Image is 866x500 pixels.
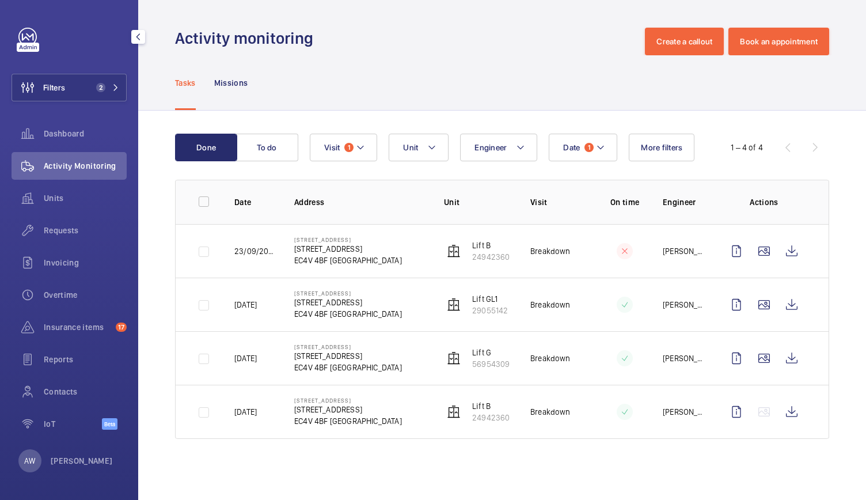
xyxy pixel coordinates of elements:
[294,308,402,320] p: EC4V 4BF [GEOGRAPHIC_DATA]
[294,397,402,404] p: [STREET_ADDRESS]
[96,83,105,92] span: 2
[294,290,402,297] p: [STREET_ADDRESS]
[530,353,571,364] p: Breakdown
[389,134,449,161] button: Unit
[294,415,402,427] p: EC4V 4BF [GEOGRAPHIC_DATA]
[530,406,571,418] p: Breakdown
[294,362,402,373] p: EC4V 4BF [GEOGRAPHIC_DATA]
[472,240,510,251] p: Lift B
[472,358,510,370] p: 56954309
[447,405,461,419] img: elevator.svg
[663,196,704,208] p: Engineer
[344,143,354,152] span: 1
[663,406,704,418] p: [PERSON_NAME]
[43,82,65,93] span: Filters
[214,77,248,89] p: Missions
[460,134,537,161] button: Engineer
[310,134,377,161] button: Visit1
[294,236,402,243] p: [STREET_ADDRESS]
[116,323,127,332] span: 17
[44,418,102,430] span: IoT
[530,299,571,310] p: Breakdown
[563,143,580,152] span: Date
[447,244,461,258] img: elevator.svg
[324,143,340,152] span: Visit
[645,28,724,55] button: Create a callout
[530,245,571,257] p: Breakdown
[663,299,704,310] p: [PERSON_NAME]
[447,351,461,365] img: elevator.svg
[663,353,704,364] p: [PERSON_NAME]
[234,196,276,208] p: Date
[51,455,113,467] p: [PERSON_NAME]
[472,251,510,263] p: 24942360
[731,142,763,153] div: 1 – 4 of 4
[102,418,117,430] span: Beta
[403,143,418,152] span: Unit
[472,400,510,412] p: Lift B
[175,134,237,161] button: Done
[44,257,127,268] span: Invoicing
[44,160,127,172] span: Activity Monitoring
[44,192,127,204] span: Units
[294,343,402,350] p: [STREET_ADDRESS]
[44,354,127,365] span: Reports
[44,225,127,236] span: Requests
[234,299,257,310] p: [DATE]
[472,305,508,316] p: 29055142
[584,143,594,152] span: 1
[44,289,127,301] span: Overtime
[605,196,644,208] p: On time
[641,143,682,152] span: More filters
[175,28,320,49] h1: Activity monitoring
[44,321,111,333] span: Insurance items
[663,245,704,257] p: [PERSON_NAME]
[294,297,402,308] p: [STREET_ADDRESS]
[294,255,402,266] p: EC4V 4BF [GEOGRAPHIC_DATA]
[472,293,508,305] p: Lift GL1
[444,196,512,208] p: Unit
[175,77,196,89] p: Tasks
[549,134,617,161] button: Date1
[728,28,829,55] button: Book an appointment
[294,196,426,208] p: Address
[723,196,806,208] p: Actions
[629,134,694,161] button: More filters
[472,347,510,358] p: Lift G
[530,196,587,208] p: Visit
[44,386,127,397] span: Contacts
[472,412,510,423] p: 24942360
[12,74,127,101] button: Filters2
[474,143,507,152] span: Engineer
[294,243,402,255] p: [STREET_ADDRESS]
[236,134,298,161] button: To do
[234,245,276,257] p: 23/09/2025
[234,353,257,364] p: [DATE]
[24,455,35,467] p: AW
[44,128,127,139] span: Dashboard
[294,404,402,415] p: [STREET_ADDRESS]
[447,298,461,312] img: elevator.svg
[294,350,402,362] p: [STREET_ADDRESS]
[234,406,257,418] p: [DATE]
